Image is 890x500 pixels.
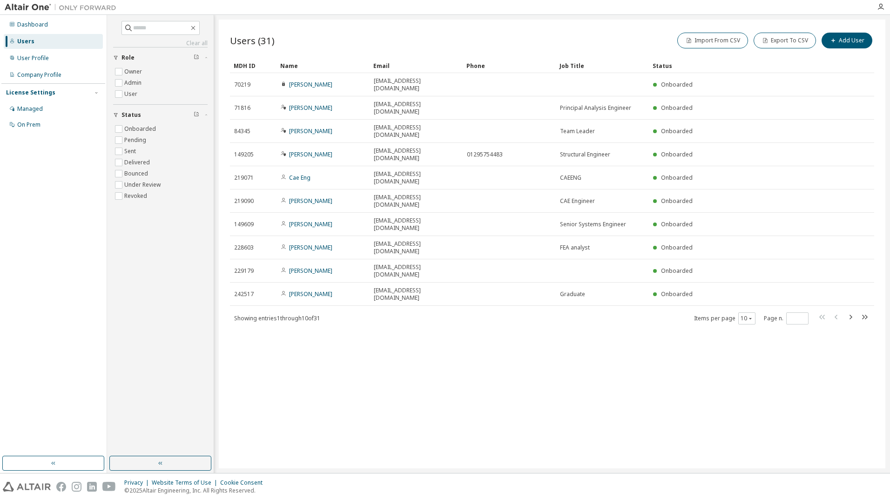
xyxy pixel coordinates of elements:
div: MDH ID [234,58,273,73]
span: Onboarded [661,81,693,88]
img: Altair One [5,3,121,12]
span: Role [121,54,135,61]
span: Onboarded [661,243,693,251]
span: [EMAIL_ADDRESS][DOMAIN_NAME] [374,217,458,232]
span: 71816 [234,104,250,112]
span: CAEENG [560,174,581,182]
span: 219090 [234,197,254,205]
span: [EMAIL_ADDRESS][DOMAIN_NAME] [374,170,458,185]
span: Showing entries 1 through 10 of 31 [234,314,320,322]
button: Status [113,105,208,125]
img: youtube.svg [102,482,116,492]
a: [PERSON_NAME] [289,104,332,112]
div: Dashboard [17,21,48,28]
span: Page n. [764,312,809,324]
label: Admin [124,77,143,88]
a: [PERSON_NAME] [289,81,332,88]
img: altair_logo.svg [3,482,51,492]
div: Managed [17,105,43,113]
label: Owner [124,66,144,77]
a: [PERSON_NAME] [289,150,332,158]
span: 70219 [234,81,250,88]
div: Email [373,58,459,73]
span: [EMAIL_ADDRESS][DOMAIN_NAME] [374,264,458,278]
label: User [124,88,139,100]
span: [EMAIL_ADDRESS][DOMAIN_NAME] [374,240,458,255]
span: Users (31) [230,34,275,47]
button: Role [113,47,208,68]
span: 219071 [234,174,254,182]
span: 149205 [234,151,254,158]
a: Clear all [113,40,208,47]
a: [PERSON_NAME] [289,290,332,298]
label: Pending [124,135,148,146]
label: Delivered [124,157,152,168]
span: Principal Analysis Engineer [560,104,631,112]
span: 229179 [234,267,254,275]
span: FEA analyst [560,244,590,251]
span: Onboarded [661,127,693,135]
span: Onboarded [661,267,693,275]
img: instagram.svg [72,482,81,492]
span: 149609 [234,221,254,228]
button: 10 [741,315,753,322]
button: Export To CSV [754,33,816,48]
span: Senior Systems Engineer [560,221,626,228]
span: Onboarded [661,197,693,205]
div: Status [653,58,826,73]
img: linkedin.svg [87,482,97,492]
div: User Profile [17,54,49,62]
div: On Prem [17,121,40,128]
a: [PERSON_NAME] [289,220,332,228]
a: [PERSON_NAME] [289,197,332,205]
span: [EMAIL_ADDRESS][DOMAIN_NAME] [374,194,458,209]
span: [EMAIL_ADDRESS][DOMAIN_NAME] [374,147,458,162]
a: [PERSON_NAME] [289,127,332,135]
span: Clear filter [194,111,199,119]
a: [PERSON_NAME] [289,243,332,251]
span: Onboarded [661,150,693,158]
span: Onboarded [661,290,693,298]
span: 01295754483 [467,151,503,158]
span: Structural Engineer [560,151,610,158]
a: [PERSON_NAME] [289,267,332,275]
span: [EMAIL_ADDRESS][DOMAIN_NAME] [374,77,458,92]
span: Team Leader [560,128,595,135]
button: Add User [822,33,872,48]
span: 242517 [234,291,254,298]
span: Items per page [694,312,755,324]
label: Revoked [124,190,149,202]
div: Job Title [560,58,645,73]
label: Onboarded [124,123,158,135]
a: Cae Eng [289,174,310,182]
label: Under Review [124,179,162,190]
span: 84345 [234,128,250,135]
p: © 2025 Altair Engineering, Inc. All Rights Reserved. [124,486,268,494]
div: Cookie Consent [220,479,268,486]
div: Website Terms of Use [152,479,220,486]
span: Onboarded [661,104,693,112]
label: Sent [124,146,138,157]
span: Onboarded [661,220,693,228]
button: Import From CSV [677,33,748,48]
span: [EMAIL_ADDRESS][DOMAIN_NAME] [374,287,458,302]
span: Onboarded [661,174,693,182]
span: Status [121,111,141,119]
span: CAE Engineer [560,197,595,205]
label: Bounced [124,168,150,179]
img: facebook.svg [56,482,66,492]
div: Company Profile [17,71,61,79]
div: Phone [466,58,552,73]
span: [EMAIL_ADDRESS][DOMAIN_NAME] [374,124,458,139]
span: Graduate [560,291,585,298]
div: Users [17,38,34,45]
div: Name [280,58,366,73]
span: [EMAIL_ADDRESS][DOMAIN_NAME] [374,101,458,115]
div: Privacy [124,479,152,486]
div: License Settings [6,89,55,96]
span: 228603 [234,244,254,251]
span: Clear filter [194,54,199,61]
